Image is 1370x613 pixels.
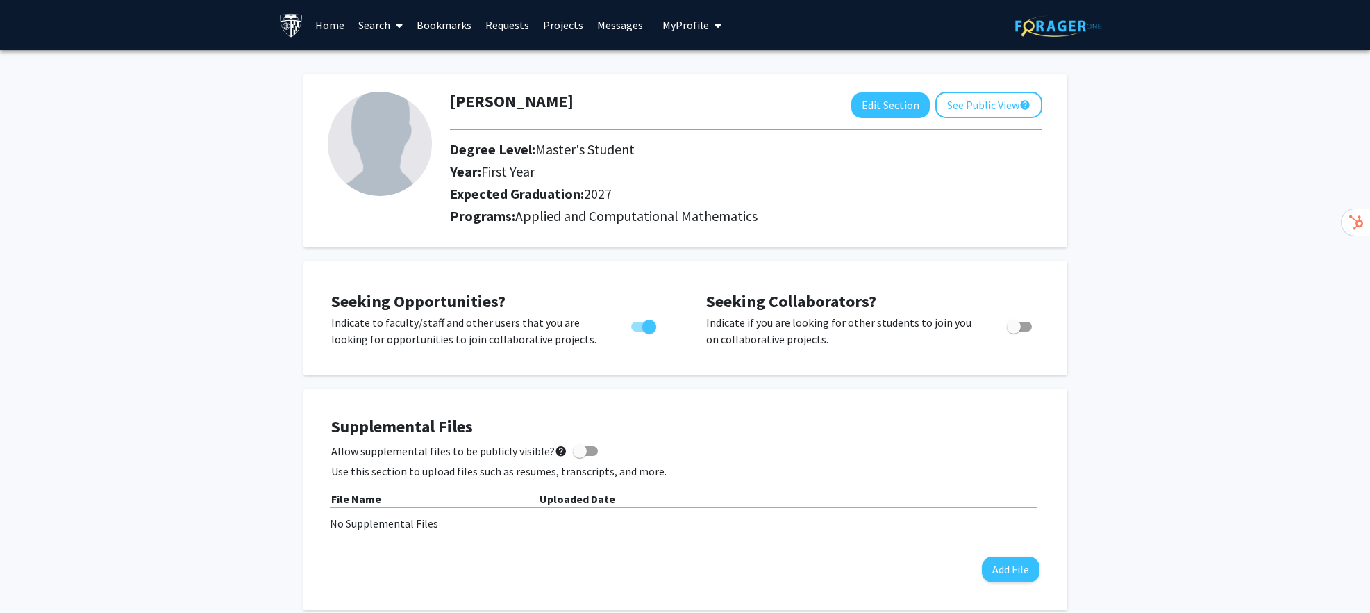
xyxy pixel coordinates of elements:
[331,417,1039,437] h4: Supplemental Files
[331,443,567,459] span: Allow supplemental files to be publicly visible?
[590,1,650,49] a: Messages
[328,92,432,196] img: Profile Picture
[331,463,1039,480] p: Use this section to upload files such as resumes, transcripts, and more.
[515,207,758,224] span: Applied and Computational Mathematics
[706,291,876,312] span: Seeking Collaborators?
[279,13,303,38] img: Johns Hopkins University Logo
[1019,97,1030,113] mat-icon: help
[1001,314,1039,335] div: Toggle
[351,1,410,49] a: Search
[330,515,1041,532] div: No Supplemental Files
[450,141,923,158] h2: Degree Level:
[331,492,381,506] b: File Name
[331,291,506,312] span: Seeking Opportunities?
[584,185,612,202] span: 2027
[481,163,535,180] span: First Year
[540,492,615,506] b: Uploaded Date
[450,208,1042,224] h2: Programs:
[706,314,980,348] p: Indicate if you are looking for other students to join you on collaborative projects.
[10,550,59,603] iframe: Chat
[555,443,567,459] mat-icon: help
[450,163,923,180] h2: Year:
[535,140,635,158] span: Master's Student
[982,557,1039,582] button: Add File
[851,92,930,118] button: Edit Section
[410,1,478,49] a: Bookmarks
[331,314,605,348] p: Indicate to faculty/staff and other users that you are looking for opportunities to join collabor...
[450,92,574,112] h1: [PERSON_NAME]
[308,1,351,49] a: Home
[626,314,664,335] div: Toggle
[478,1,536,49] a: Requests
[935,92,1042,118] button: See Public View
[536,1,590,49] a: Projects
[1015,15,1102,37] img: ForagerOne Logo
[662,18,709,32] span: My Profile
[450,186,923,202] h2: Expected Graduation:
